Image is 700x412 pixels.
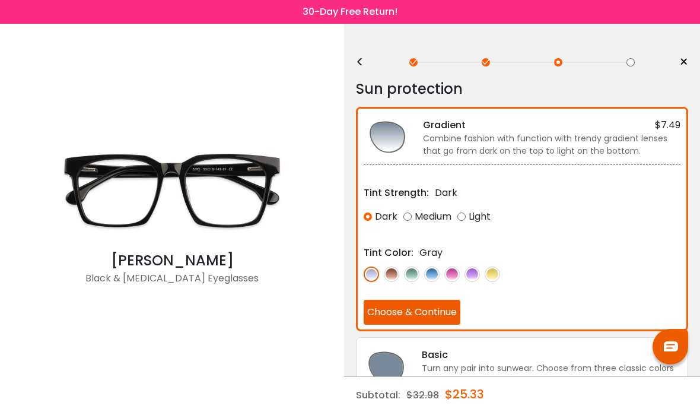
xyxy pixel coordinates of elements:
img: SunGradient [364,113,411,161]
div: Tint Color: [364,245,413,260]
div: < [356,58,374,67]
img: GTGray.png [364,267,379,282]
span: × [679,53,688,71]
img: GTPink.png [444,267,460,282]
img: GTPurple.png [464,267,480,282]
div: $25.33 [445,377,484,411]
img: GTBlue.png [424,267,440,282]
img: chat [664,341,678,351]
div: Combine fashion with function with trendy gradient lenses that go from dark on the top to light o... [423,132,680,157]
img: GTYellow.png [485,267,500,282]
div: Medium [403,206,451,227]
button: Choose & Continue [364,300,460,325]
img: GTGreen.png [404,267,419,282]
div: Turn any pair into sunwear. Choose from three classic colors to make your own sunglasses. [422,362,682,387]
div: Basic [422,347,448,362]
div: Dark [435,185,457,200]
div: Sun protection [356,77,688,101]
div: [PERSON_NAME] [53,250,291,271]
img: GTBrown.png [384,267,399,282]
a: × [670,53,688,71]
div: Gradient [423,118,466,132]
div: Gray [419,245,443,260]
img: SunBasic [362,344,410,391]
div: Tint Strength: [364,185,429,200]
div: Light [457,206,491,227]
div: Dark [364,206,397,227]
div: Black & [MEDICAL_DATA] Eyeglasses [53,271,291,295]
img: Black Gilbert - Acetate Eyeglasses [53,131,291,250]
span: $7.49 [655,118,680,132]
